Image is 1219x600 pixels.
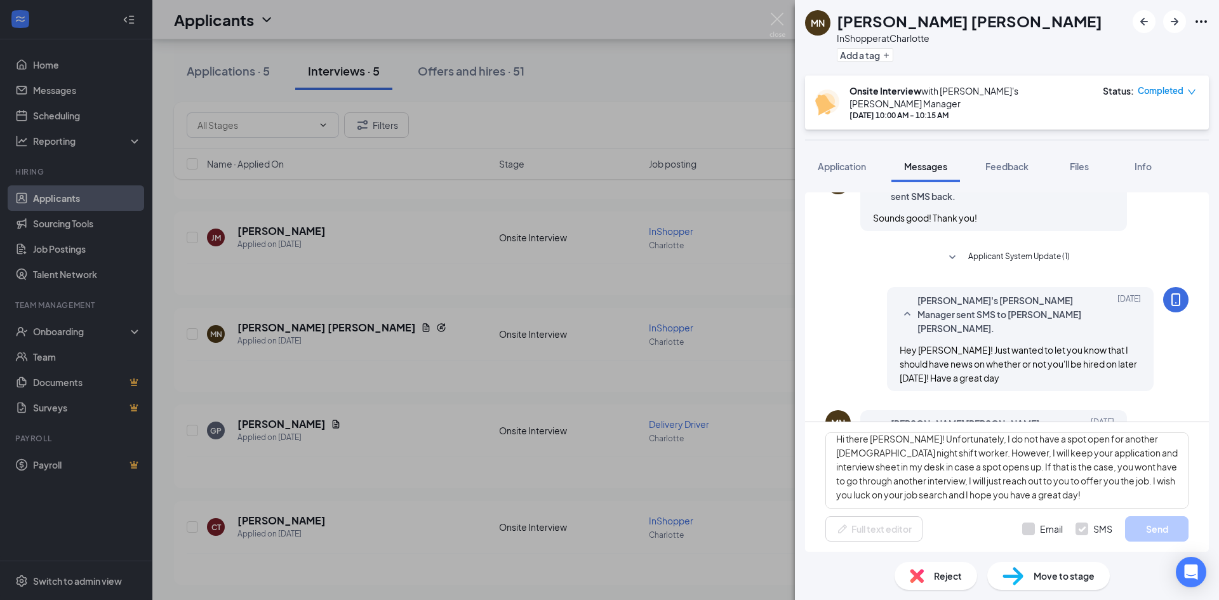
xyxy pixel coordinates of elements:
[849,110,1090,121] div: [DATE] 10:00 AM - 10:15 AM
[1034,569,1095,583] span: Move to stage
[1194,14,1209,29] svg: Ellipses
[945,250,1070,265] button: SmallChevronDownApplicant System Update (1)
[1187,88,1196,97] span: down
[934,569,962,583] span: Reject
[900,307,915,322] svg: SmallChevronUp
[831,417,845,429] div: MN
[1176,557,1206,587] div: Open Intercom Messenger
[968,250,1070,265] span: Applicant System Update (1)
[873,212,977,223] span: Sounds good! Thank you!
[1117,293,1141,335] span: [DATE]
[1168,292,1183,307] svg: MobileSms
[1135,161,1152,172] span: Info
[900,344,1137,383] span: Hey [PERSON_NAME]! Just wanted to let you know that I should have news on whether or not you'll b...
[836,523,849,535] svg: Pen
[811,17,825,29] div: MN
[1163,10,1186,33] button: ArrowRight
[1103,84,1134,97] div: Status :
[1138,84,1183,97] span: Completed
[849,85,921,97] b: Onsite Interview
[825,432,1189,509] textarea: Hi there [PERSON_NAME]! Unfortunately, I do not have a spot open for another [DEMOGRAPHIC_DATA] n...
[1070,161,1089,172] span: Files
[985,161,1029,172] span: Feedback
[883,51,890,59] svg: Plus
[837,48,893,62] button: PlusAdd a tag
[837,10,1102,32] h1: [PERSON_NAME] [PERSON_NAME]
[1091,417,1114,444] span: [DATE]
[825,516,923,542] button: Full text editorPen
[849,84,1090,110] div: with [PERSON_NAME]'s [PERSON_NAME] Manager
[891,417,1057,444] span: [PERSON_NAME] [PERSON_NAME] sent SMS back.
[1167,14,1182,29] svg: ArrowRight
[837,32,1102,44] div: InShopper at Charlotte
[1125,516,1189,542] button: Send
[904,161,947,172] span: Messages
[818,161,866,172] span: Application
[1136,14,1152,29] svg: ArrowLeftNew
[1133,10,1156,33] button: ArrowLeftNew
[945,250,960,265] svg: SmallChevronDown
[917,293,1084,335] span: [PERSON_NAME]'s [PERSON_NAME] Manager sent SMS to [PERSON_NAME] [PERSON_NAME].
